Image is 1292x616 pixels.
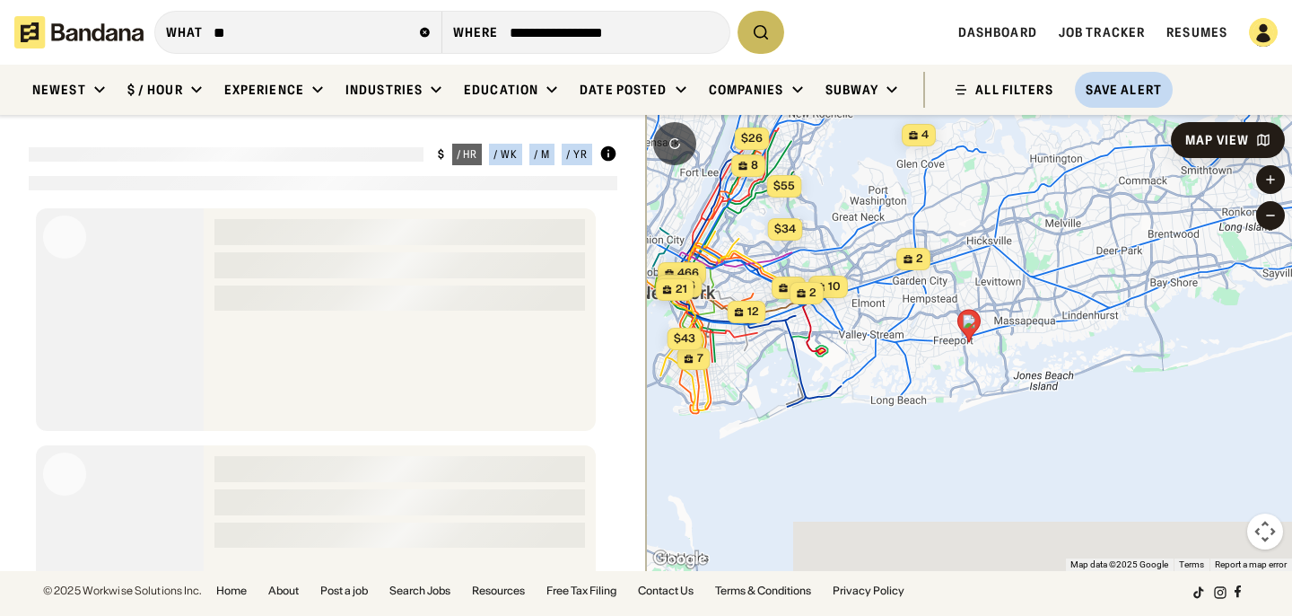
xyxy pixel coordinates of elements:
[650,548,710,571] img: Google
[1179,559,1204,569] a: Terms (opens in new tab)
[697,351,703,366] span: 7
[1059,24,1145,40] a: Job Tracker
[833,585,904,596] a: Privacy Policy
[1215,559,1287,569] a: Report a map error
[166,24,203,40] div: what
[534,149,550,160] div: / m
[791,280,799,295] span: 4
[1185,134,1249,146] div: Map View
[457,149,478,160] div: / hr
[809,286,816,301] span: 2
[1086,82,1162,98] div: Save Alert
[709,82,784,98] div: Companies
[1247,514,1283,550] button: Map camera controls
[921,128,929,143] span: 4
[224,82,304,98] div: Experience
[676,282,687,297] span: 21
[747,304,759,320] span: 12
[774,222,796,235] span: $34
[472,585,525,596] a: Resources
[32,82,86,98] div: Newest
[566,149,588,160] div: / yr
[493,149,518,160] div: / wk
[453,24,499,40] div: Where
[975,84,1052,96] div: ALL FILTERS
[14,16,144,48] img: Bandana logotype
[1070,559,1168,569] span: Map data ©2025 Google
[715,585,811,596] a: Terms & Conditions
[464,82,538,98] div: Education
[674,331,695,345] span: $43
[268,585,299,596] a: About
[320,585,368,596] a: Post a job
[43,585,202,596] div: © 2025 Workwise Solutions Inc.
[828,279,841,295] span: 10
[29,201,617,571] div: grid
[958,24,1037,40] a: Dashboard
[438,147,445,162] div: $
[773,179,795,192] span: $55
[751,158,758,173] span: 8
[638,585,694,596] a: Contact Us
[580,82,667,98] div: Date Posted
[389,585,450,596] a: Search Jobs
[741,131,763,145] span: $26
[825,82,879,98] div: Subway
[916,251,923,267] span: 2
[127,82,183,98] div: $ / hour
[1166,24,1227,40] a: Resumes
[650,548,710,571] a: Open this area in Google Maps (opens a new window)
[216,585,247,596] a: Home
[345,82,423,98] div: Industries
[546,585,616,596] a: Free Tax Filing
[677,266,699,281] span: 466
